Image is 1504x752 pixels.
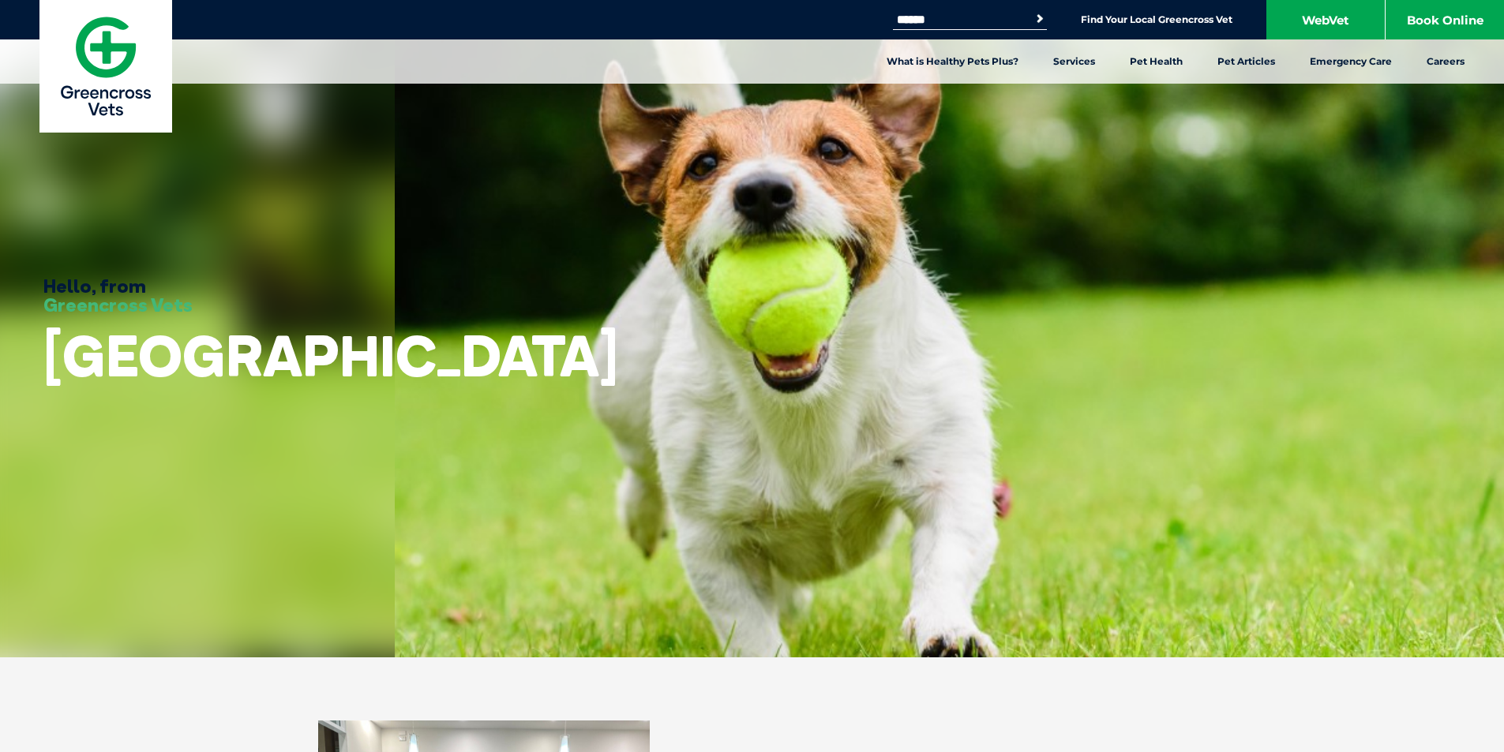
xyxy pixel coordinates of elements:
[1036,39,1112,84] a: Services
[43,276,193,314] h3: Hello, from
[43,324,618,387] h1: [GEOGRAPHIC_DATA]
[1032,11,1048,27] button: Search
[1112,39,1200,84] a: Pet Health
[43,293,193,316] span: Greencross Vets
[1409,39,1482,84] a: Careers
[869,39,1036,84] a: What is Healthy Pets Plus?
[1081,13,1232,26] a: Find Your Local Greencross Vet
[1292,39,1409,84] a: Emergency Care
[1200,39,1292,84] a: Pet Articles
